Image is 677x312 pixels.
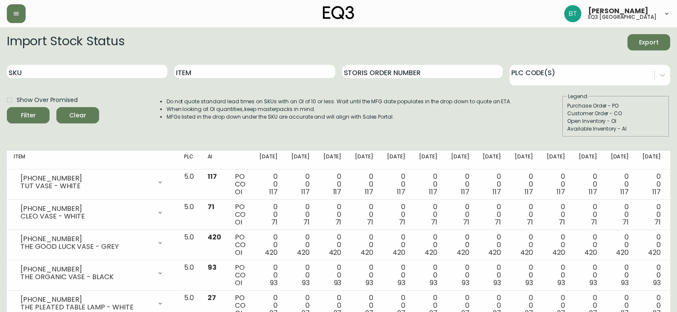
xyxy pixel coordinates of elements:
div: 0 0 [451,203,469,226]
span: [PERSON_NAME] [588,8,648,15]
div: 0 0 [355,264,373,287]
span: 117 [397,187,405,197]
div: 0 0 [387,264,405,287]
div: 0 0 [323,264,342,287]
h5: eq3 [GEOGRAPHIC_DATA] [588,15,656,20]
div: 0 0 [355,173,373,196]
span: 71 [527,217,533,227]
div: 0 0 [451,233,469,257]
span: 93 [462,278,469,288]
div: 0 0 [611,173,629,196]
div: 0 0 [419,264,437,287]
div: 0 0 [515,203,533,226]
span: 420 [425,248,437,257]
div: 0 0 [259,173,278,196]
div: 0 0 [642,173,661,196]
span: 71 [654,217,661,227]
span: 71 [622,217,629,227]
span: 71 [335,217,342,227]
div: [PHONE_NUMBER] [21,205,152,213]
th: [DATE] [284,151,317,169]
span: 93 [589,278,597,288]
div: 0 0 [579,264,597,287]
div: 0 0 [611,203,629,226]
div: 0 0 [642,203,661,226]
button: Export [627,34,670,50]
span: 71 [367,217,373,227]
div: [PHONE_NUMBER]THE ORGANIC VASE - BLACK [14,264,170,283]
div: 0 0 [451,173,469,196]
div: 0 0 [483,203,501,226]
div: THE PLEATED TABLE LAMP - WHITE [21,303,152,311]
div: 0 0 [291,173,310,196]
div: PO CO [235,203,246,226]
legend: Legend [567,93,588,100]
div: 0 0 [642,233,661,257]
span: OI [235,217,242,227]
div: PO CO [235,264,246,287]
span: 93 [621,278,629,288]
button: Filter [7,107,50,123]
span: 71 [271,217,278,227]
div: PO CO [235,233,246,257]
span: 71 [591,217,597,227]
div: [PHONE_NUMBER] [21,235,152,243]
div: 0 0 [515,233,533,257]
span: 117 [429,187,437,197]
span: OI [235,187,242,197]
span: Show Over Promised [17,96,78,105]
div: 0 0 [323,173,342,196]
div: CLEO VASE - WHITE [21,213,152,220]
span: Export [634,37,663,48]
div: Filter [21,110,36,121]
span: 117 [301,187,310,197]
span: 93 [366,278,373,288]
span: 27 [208,293,216,303]
th: [DATE] [412,151,444,169]
span: 117 [333,187,342,197]
span: 420 [208,232,221,242]
th: [DATE] [380,151,412,169]
span: 117 [365,187,373,197]
span: 93 [525,278,533,288]
span: 71 [559,217,565,227]
th: [DATE] [508,151,540,169]
span: 420 [616,248,629,257]
div: PO CO [235,173,246,196]
span: 71 [463,217,469,227]
h2: Import Stock Status [7,34,124,50]
div: Customer Order - CO [567,110,665,117]
span: 71 [303,217,310,227]
div: [PHONE_NUMBER] [21,175,152,182]
div: 0 0 [611,233,629,257]
div: 0 0 [515,264,533,287]
span: Clear [63,110,92,121]
div: 0 0 [547,233,565,257]
div: 0 0 [547,203,565,226]
span: 117 [557,187,565,197]
div: 0 0 [579,233,597,257]
li: MFGs listed in the drop down under the SKU are accurate and will align with Sales Portal. [167,113,512,121]
div: 0 0 [483,264,501,287]
th: [DATE] [604,151,636,169]
th: [DATE] [348,151,380,169]
div: Purchase Order - PO [567,102,665,110]
div: 0 0 [547,264,565,287]
img: e958fd014cdad505c98c8d90babe8449 [564,5,581,22]
div: 0 0 [642,264,661,287]
span: 93 [334,278,342,288]
th: Item [7,151,177,169]
td: 5.0 [177,260,201,291]
span: 420 [648,248,661,257]
div: [PHONE_NUMBER]TUT VASE - WHITE [14,173,170,192]
td: 5.0 [177,230,201,260]
div: [PHONE_NUMBER] [21,296,152,303]
span: 93 [398,278,405,288]
div: 0 0 [419,233,437,257]
td: 5.0 [177,169,201,200]
span: OI [235,248,242,257]
div: 0 0 [419,173,437,196]
button: Clear [56,107,99,123]
span: 420 [393,248,405,257]
div: 0 0 [547,173,565,196]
